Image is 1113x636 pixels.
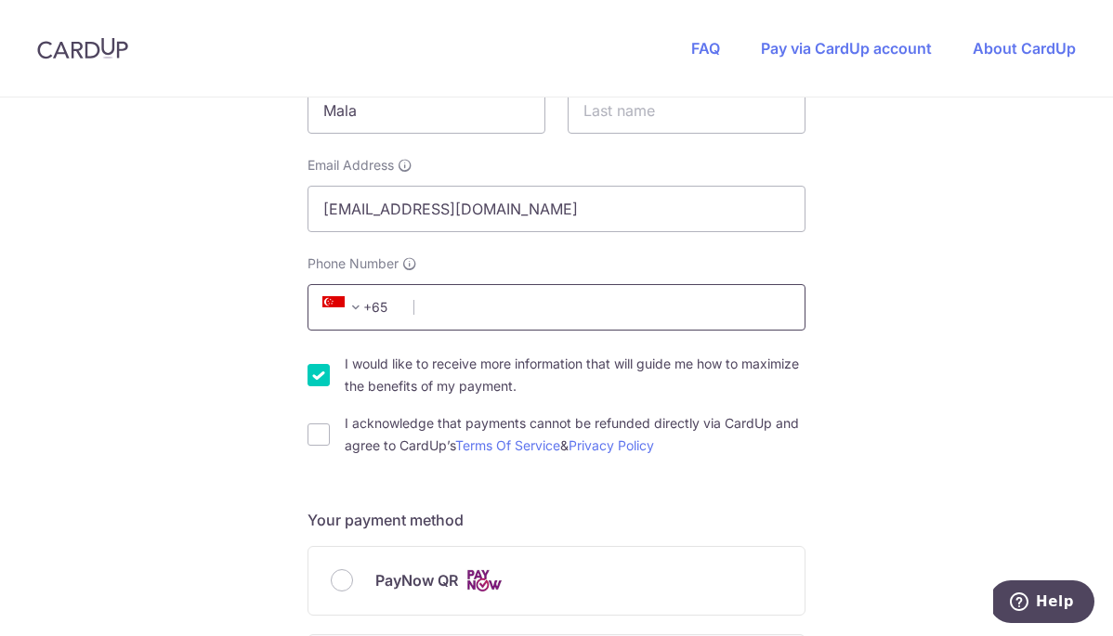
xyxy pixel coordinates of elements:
span: PayNow QR [375,569,458,591]
img: Cards logo [465,569,503,592]
div: PayNow QR Cards logo [331,569,782,592]
a: Privacy Policy [569,437,654,453]
span: +65 [317,296,400,318]
input: Email address [308,186,805,232]
a: FAQ [691,39,720,58]
label: I acknowledge that payments cannot be refunded directly via CardUp and agree to CardUp’s & [345,412,805,457]
span: Email Address [308,156,394,175]
span: Phone Number [308,254,399,273]
img: CardUp [37,37,128,59]
a: About CardUp [973,39,1076,58]
label: I would like to receive more information that will guide me how to maximize the benefits of my pa... [345,353,805,397]
input: First name [308,87,545,134]
iframe: Opens a widget where you can find more information [993,580,1094,627]
a: Pay via CardUp account [761,39,932,58]
span: +65 [322,296,367,318]
input: Last name [568,87,805,134]
h5: Your payment method [308,509,805,531]
a: Terms Of Service [455,437,560,453]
